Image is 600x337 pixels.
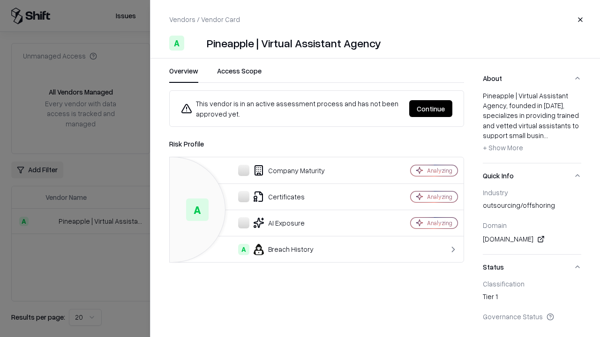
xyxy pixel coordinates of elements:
button: + Show More [483,140,523,155]
div: Analyzing [427,167,452,175]
div: Classification [483,279,581,288]
button: Access Scope [217,66,262,83]
div: A [238,244,249,255]
div: Risk Profile [169,138,464,149]
div: Domain [483,221,581,229]
button: About [483,66,581,91]
div: Certificates [177,191,378,202]
button: Overview [169,66,198,83]
div: [DOMAIN_NAME] [483,234,581,245]
div: Pineapple | Virtual Assistant Agency [207,36,381,51]
button: Quick Info [483,163,581,188]
div: Tier 1 [483,292,581,305]
div: Analyzing [427,219,452,227]
span: ... [544,131,548,139]
div: This vendor is in an active assessment process and has not been approved yet. [181,98,402,119]
div: About [483,91,581,163]
div: Industry [483,188,581,197]
div: Quick Info [483,188,581,254]
div: Company Maturity [177,165,378,176]
div: Governance Status [483,312,581,321]
div: A [186,198,209,221]
div: Analyzing [427,193,452,201]
div: Pineapple | Virtual Assistant Agency, founded in [DATE], specializes in providing trained and vet... [483,91,581,155]
span: + Show More [483,143,523,152]
button: Status [483,255,581,279]
p: Vendors / Vendor Card [169,15,240,24]
div: outsourcing/offshoring [483,200,581,213]
img: Pineapple | Virtual Assistant Agency [188,36,203,51]
div: Breach History [177,244,378,255]
div: AI Exposure [177,217,378,228]
button: Continue [409,100,452,117]
div: A [169,36,184,51]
